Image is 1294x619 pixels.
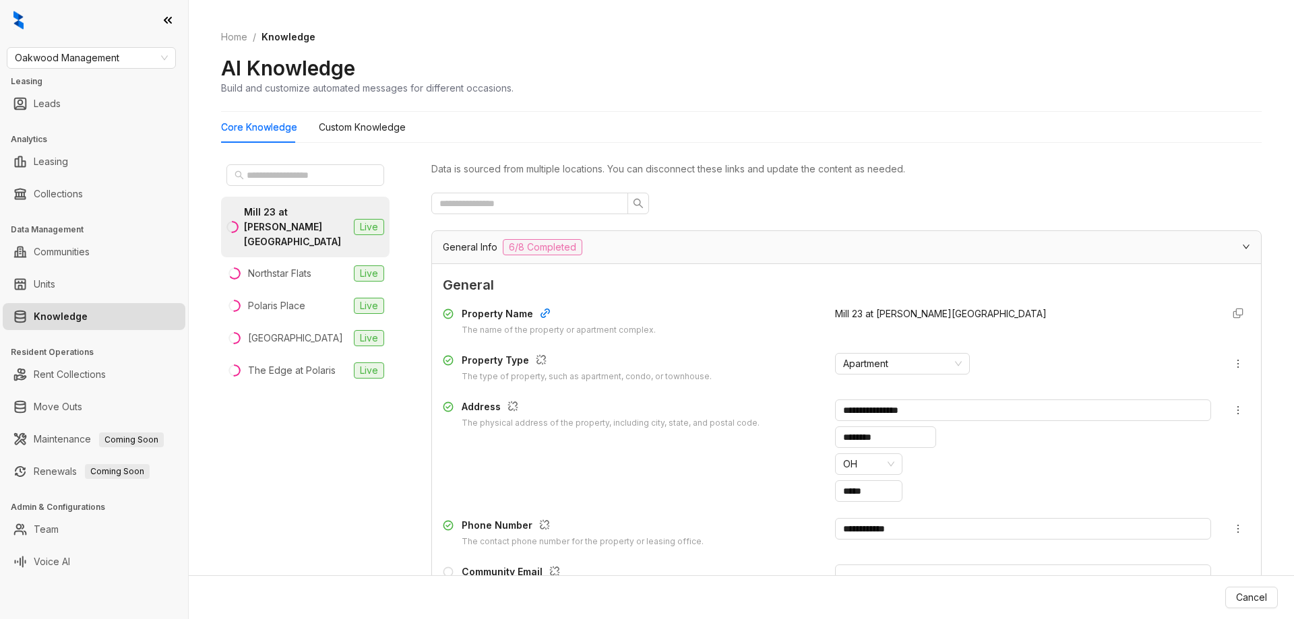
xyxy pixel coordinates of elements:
[221,120,297,135] div: Core Knowledge
[431,162,1262,176] div: Data is sourced from multiple locations. You can disconnect these links and update the content as...
[843,354,962,374] span: Apartment
[462,518,704,535] div: Phone Number
[248,331,343,346] div: [GEOGRAPHIC_DATA]
[34,303,88,330] a: Knowledge
[34,393,82,420] a: Move Outs
[15,48,168,68] span: Oakwood Management
[843,454,894,474] span: OH
[354,219,384,235] span: Live
[503,239,582,255] span: 6/8 Completed
[3,148,185,175] li: Leasing
[3,90,185,117] li: Leads
[462,324,656,337] div: The name of the property or apartment complex.
[835,308,1047,319] span: Mill 23 at [PERSON_NAME][GEOGRAPHIC_DATA]
[462,370,712,383] div: The type of property, such as apartment, condo, or townhouse.
[3,303,185,330] li: Knowledge
[1233,358,1243,369] span: more
[443,275,1250,296] span: General
[3,516,185,543] li: Team
[34,548,70,575] a: Voice AI
[34,516,59,543] a: Team
[354,330,384,346] span: Live
[34,238,90,265] a: Communities
[3,361,185,388] li: Rent Collections
[221,55,355,81] h2: AI Knowledge
[221,81,514,95] div: Build and customize automated messages for different occasions.
[218,30,250,44] a: Home
[34,361,106,388] a: Rent Collections
[462,306,656,324] div: Property Name
[462,353,712,370] div: Property Type
[3,548,185,575] li: Voice AI
[443,240,497,255] span: General Info
[354,362,384,379] span: Live
[432,231,1261,263] div: General Info6/8 Completed
[3,238,185,265] li: Communities
[34,181,83,207] a: Collections
[11,346,188,358] h3: Resident Operations
[3,393,185,420] li: Move Outs
[462,535,704,548] div: The contact phone number for the property or leasing office.
[248,298,305,313] div: Polaris Place
[34,271,55,298] a: Units
[85,464,150,479] span: Coming Soon
[3,426,185,453] li: Maintenance
[235,170,244,180] span: search
[3,271,185,298] li: Units
[34,148,68,175] a: Leasing
[11,501,188,513] h3: Admin & Configurations
[99,432,164,447] span: Coming Soon
[34,90,61,117] a: Leads
[1233,405,1243,416] span: more
[244,205,348,249] div: Mill 23 at [PERSON_NAME][GEOGRAPHIC_DATA]
[319,120,406,135] div: Custom Knowledge
[34,458,150,485] a: RenewalsComing Soon
[462,399,760,417] div: Address
[11,133,188,145] h3: Analytics
[11,224,188,236] h3: Data Management
[354,265,384,282] span: Live
[462,564,727,582] div: Community Email
[13,11,24,30] img: logo
[633,198,644,209] span: search
[354,298,384,314] span: Live
[3,458,185,485] li: Renewals
[261,31,315,42] span: Knowledge
[248,363,336,378] div: The Edge at Polaris
[1242,242,1250,251] span: expanded
[3,181,185,207] li: Collections
[1233,523,1243,534] span: more
[11,75,188,88] h3: Leasing
[462,417,760,430] div: The physical address of the property, including city, state, and postal code.
[253,30,256,44] li: /
[248,266,311,281] div: Northstar Flats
